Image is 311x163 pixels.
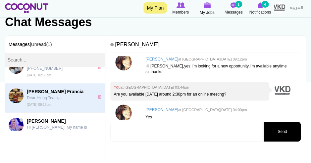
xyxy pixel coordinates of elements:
[249,9,271,16] span: Notifications
[27,103,51,106] small: [DATE] 09:15pm
[145,114,297,120] p: Yes
[235,1,242,8] small: 1
[5,36,105,53] h3: Messages
[5,53,105,67] input: Search...
[27,118,92,124] span: [PERSON_NAME]
[27,65,92,71] p: [PHONE_NUMBER]
[30,42,52,47] span: |
[145,63,297,75] p: Hi [PERSON_NAME],yes I’m looking for a new opportunity,I’m available anytime sir.thanks
[264,122,301,142] button: Send
[203,2,211,8] img: My Jobs
[220,2,247,16] a: Messages Messages 1
[172,9,189,16] span: Members
[257,2,263,8] img: Notifications
[225,9,243,16] span: Messages
[114,85,266,90] h4: You
[98,65,103,69] a: x
[286,2,306,15] a: العربية
[261,1,269,8] small: 4
[176,2,185,8] img: Browse Members
[27,124,92,148] p: Hi [PERSON_NAME]! My name is [PERSON_NAME] and I’m the HR Manager for VKD Hospitality in [GEOGRAP...
[121,85,189,89] small: at [GEOGRAPHIC_DATA][DATE] 03:44pm
[5,83,105,113] a: ARSENIO III Francia[PERSON_NAME] Francia Dear Hiring Team,... [DATE] 09:15pm
[5,3,48,13] img: Home
[27,73,51,77] small: [DATE] 02:35am
[114,92,266,97] p: Are you available [DATE] around 2:30pm for an online meeting?
[27,88,92,95] span: [PERSON_NAME] Francia
[178,57,247,61] small: at [GEOGRAPHIC_DATA][DATE] 09:12pm
[5,16,306,29] h1: Chat Messages
[110,39,301,53] h4: [PERSON_NAME]
[5,54,105,83] a: Antonela Agustina Crouch[PERSON_NAME] [PHONE_NUMBER] [DATE] 02:35am
[5,113,105,160] a: Sanja Vukovic[PERSON_NAME] Hi [PERSON_NAME]! My name is [PERSON_NAME] and I’m the HR Manager for ...
[31,42,52,47] a: Unread(1)
[194,2,220,16] a: My Jobs My Jobs
[145,108,297,112] h4: [PERSON_NAME]
[200,9,215,16] span: My Jobs
[247,2,273,16] a: Notifications Notifications 4
[230,2,237,8] img: Messages
[143,2,167,14] a: My Plan
[9,88,24,103] img: ARSENIO III Francia
[178,108,247,112] small: at [GEOGRAPHIC_DATA][DATE] 04:00pm
[27,95,92,101] p: Dear Hiring Team,...
[145,57,297,61] h4: [PERSON_NAME]
[167,2,194,16] a: Browse Members Members
[98,95,103,99] a: x
[9,118,24,133] img: Sanja Vukovic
